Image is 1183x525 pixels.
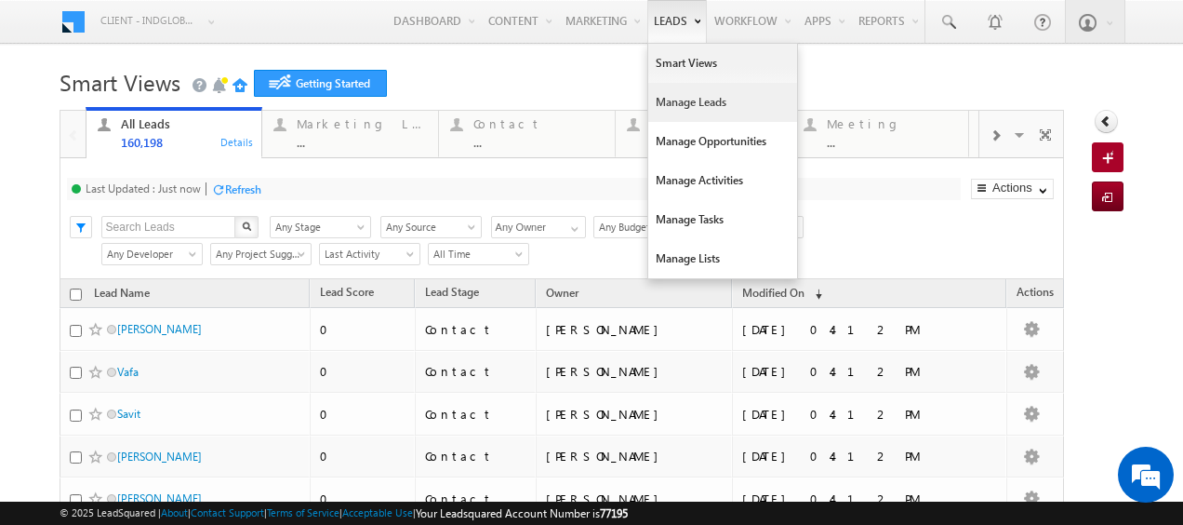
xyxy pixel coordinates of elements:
a: Lead Name [85,283,159,307]
span: Lead Stage [425,285,479,299]
div: Marketing Leads [297,116,427,131]
div: Contact [425,406,527,423]
a: All Leads160,198Details [86,107,263,159]
a: Contact Support [191,506,264,518]
div: [DATE] 04:12 PM [742,491,998,507]
span: Owner [546,286,578,300]
div: [PERSON_NAME] [546,448,724,464]
div: [PERSON_NAME] [546,406,724,423]
div: All Leads [121,116,251,131]
a: All Time [428,243,529,265]
span: Any Source [381,219,475,236]
a: Manage Opportunities [648,122,797,161]
a: Savit [117,407,140,421]
span: © 2025 LeadSquared | | | | | [60,505,628,522]
a: Lead Score [311,282,383,306]
a: [PERSON_NAME] [117,450,202,464]
div: Customer Type Filter [702,215,802,238]
span: Client - indglobal2 (77195) [100,11,198,30]
span: Actions [1007,282,1063,306]
span: Lead Score [320,285,374,299]
div: [DATE] 04:12 PM [742,406,998,423]
span: Any Budget [594,219,688,236]
div: Developer Filter [101,242,201,265]
a: Any Project Suggested [210,243,312,265]
div: 0 [320,491,405,507]
span: Any Project Suggested [211,246,305,262]
input: Check all records [70,289,82,301]
div: Meeting [827,116,957,131]
div: Lead Stage Filter [270,215,371,238]
div: 0 [320,448,405,464]
a: Terms of Service [267,506,339,518]
a: Marketing Leads... [261,111,439,157]
div: [PERSON_NAME] [546,321,724,338]
a: Show All Items [561,217,584,236]
a: Meeting... [791,111,969,157]
span: Any Developer [102,246,196,262]
a: Manage Activities [648,161,797,200]
div: Budget Filter [593,215,693,238]
a: [PERSON_NAME] [117,491,202,505]
button: Actions [971,179,1054,199]
div: Contact [425,363,527,380]
div: ... [827,135,957,149]
a: Getting Started [254,70,387,97]
a: Prospect... [615,111,792,157]
div: Contact [425,491,527,507]
a: Contact... [438,111,616,157]
div: Details [219,133,255,150]
div: Contact [425,448,527,464]
a: Any Stage [270,216,371,238]
input: Type to Search [491,216,586,238]
a: Manage Tasks [648,200,797,239]
div: Contact [473,116,604,131]
div: ... [297,135,427,149]
div: [DATE] 04:12 PM [742,363,998,380]
div: [PERSON_NAME] [546,363,724,380]
a: Any Source [380,216,482,238]
div: [DATE] 04:12 PM [742,448,998,464]
div: [PERSON_NAME] [546,491,724,507]
div: Lead Source Filter [380,215,482,238]
a: Lead Stage [416,282,488,306]
a: About [161,506,188,518]
a: [PERSON_NAME] [117,322,202,336]
div: 0 [320,406,405,423]
input: Search Leads [101,216,236,238]
span: (sorted descending) [807,287,822,302]
a: Manage Lists [648,239,797,278]
a: Acceptable Use [342,506,413,518]
span: Smart Views [60,67,180,97]
div: Project Suggested Filter [210,242,310,265]
a: Smart Views [648,44,797,83]
span: All Time [429,246,523,262]
span: 77195 [600,506,628,520]
span: Any Stage [271,219,365,236]
div: Owner Filter [491,215,584,238]
a: Manage Leads [648,83,797,122]
div: Last Updated : Just now [86,182,201,195]
div: 0 [320,321,405,338]
span: Modified On [742,286,804,300]
a: Any Developer [101,243,203,265]
a: Modified On (sorted descending) [733,282,831,306]
div: [DATE] 04:12 PM [742,321,998,338]
span: Your Leadsquared Account Number is [416,506,628,520]
a: Any Budget [593,216,695,238]
span: Last Activity [320,246,414,262]
div: 0 [320,363,405,380]
a: Vafa [117,365,139,379]
a: Last Activity [319,243,420,265]
img: Search [242,222,251,231]
div: ... [473,135,604,149]
div: Refresh [225,182,261,196]
div: Contact [425,321,527,338]
div: 160,198 [121,135,251,149]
